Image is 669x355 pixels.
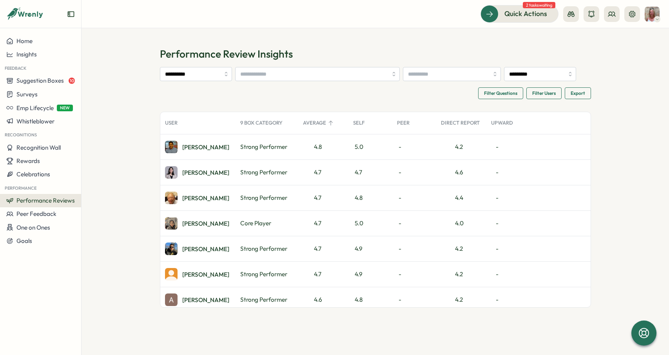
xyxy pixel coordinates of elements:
div: Core Player [236,211,298,236]
button: Filter Questions [478,87,523,99]
div: - [486,262,530,287]
div: 4.8 [298,134,348,159]
div: [PERSON_NAME] [182,297,229,303]
div: - [486,134,530,159]
div: [PERSON_NAME] [182,246,229,252]
div: 4.7 [298,160,348,185]
div: 4.2 [455,143,463,151]
button: Expand sidebar [67,10,75,18]
a: Leonid Merkoulovitch[PERSON_NAME] [165,192,229,204]
div: 5.0 [348,134,392,159]
span: Filter Users [532,88,556,99]
div: - [486,287,530,312]
div: - [392,185,436,210]
div: Self [348,115,392,131]
div: Strong Performer [236,160,298,185]
div: 4.7 [298,262,348,287]
span: Recognition Wall [16,144,61,151]
div: 4.8 [348,185,392,210]
img: Rhonda Morris [645,7,660,22]
div: 4.0 [455,219,464,228]
div: 4.7 [298,211,348,236]
h1: Performance Review Insights [160,47,591,61]
button: Export [565,87,591,99]
span: 2 tasks waiting [523,2,555,8]
div: [PERSON_NAME] [182,221,229,226]
div: 4.4 [455,194,463,202]
div: - [486,236,530,261]
div: - [392,236,436,261]
button: Quick Actions [480,5,558,22]
div: 4.7 [298,236,348,261]
span: Insights [16,51,37,58]
div: 4.8 [348,287,392,312]
img: Leonid Merkoulovitch [165,192,178,204]
span: Quick Actions [504,9,547,19]
div: 4.6 [298,287,348,312]
div: Strong Performer [236,287,298,312]
div: 4.2 [455,270,463,279]
span: Suggestion Boxes [16,77,64,84]
a: Paola Tolentino[PERSON_NAME] [165,166,229,179]
img: Bruno Bocardo Guzoni [165,243,178,255]
img: Huda Rawasia [165,217,178,230]
div: 4.2 [455,295,463,304]
button: Filter Users [526,87,562,99]
span: Home [16,37,33,45]
span: 10 [69,78,75,84]
span: Filter Questions [484,88,517,99]
a: Bruno Bocardo Guzoni[PERSON_NAME] [165,243,229,255]
div: 4.7 [348,160,392,185]
div: 4.7 [298,185,348,210]
div: - [392,287,436,312]
span: Whistleblower [16,118,54,125]
div: - [392,134,436,159]
a: Addison Dempsey[PERSON_NAME] [165,293,229,306]
img: Sathish Kumar Devasenapathy [165,141,178,153]
div: - [486,160,530,185]
div: [PERSON_NAME] [182,195,229,201]
div: Upward [486,115,533,131]
div: Strong Performer [236,134,298,159]
span: Goals [16,237,32,245]
div: - [392,160,436,185]
span: Rewards [16,157,40,165]
div: 4.6 [455,168,463,177]
div: Strong Performer [236,185,298,210]
div: - [392,211,436,236]
img: Chris Sun [165,268,178,281]
div: 9 Box Category [236,115,298,131]
span: Export [571,88,585,99]
span: Emp Lifecycle [16,104,54,112]
img: Paola Tolentino [165,166,178,179]
div: 5.0 [348,211,392,236]
div: Direct Report [436,115,486,131]
span: Peer Feedback [16,210,56,217]
a: Huda Rawasia[PERSON_NAME] [165,217,229,230]
a: Chris Sun[PERSON_NAME] [165,268,229,281]
div: - [392,262,436,287]
a: Sathish Kumar Devasenapathy[PERSON_NAME] [165,141,229,153]
span: Performance Reviews [16,197,75,204]
span: Celebrations [16,170,50,178]
div: Strong Performer [236,262,298,287]
div: Average [298,115,348,131]
div: [PERSON_NAME] [182,144,229,150]
div: Strong Performer [236,236,298,261]
div: - [486,211,530,236]
div: 4.2 [455,245,463,253]
div: [PERSON_NAME] [182,272,229,277]
span: One on Ones [16,224,50,231]
div: [PERSON_NAME] [182,170,229,176]
img: Addison Dempsey [165,293,178,306]
div: User [160,115,236,131]
span: Surveys [16,91,38,98]
div: - [486,185,530,210]
span: NEW [57,105,73,111]
div: 4.9 [348,262,392,287]
div: Peer [392,115,436,131]
div: 4.9 [348,236,392,261]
